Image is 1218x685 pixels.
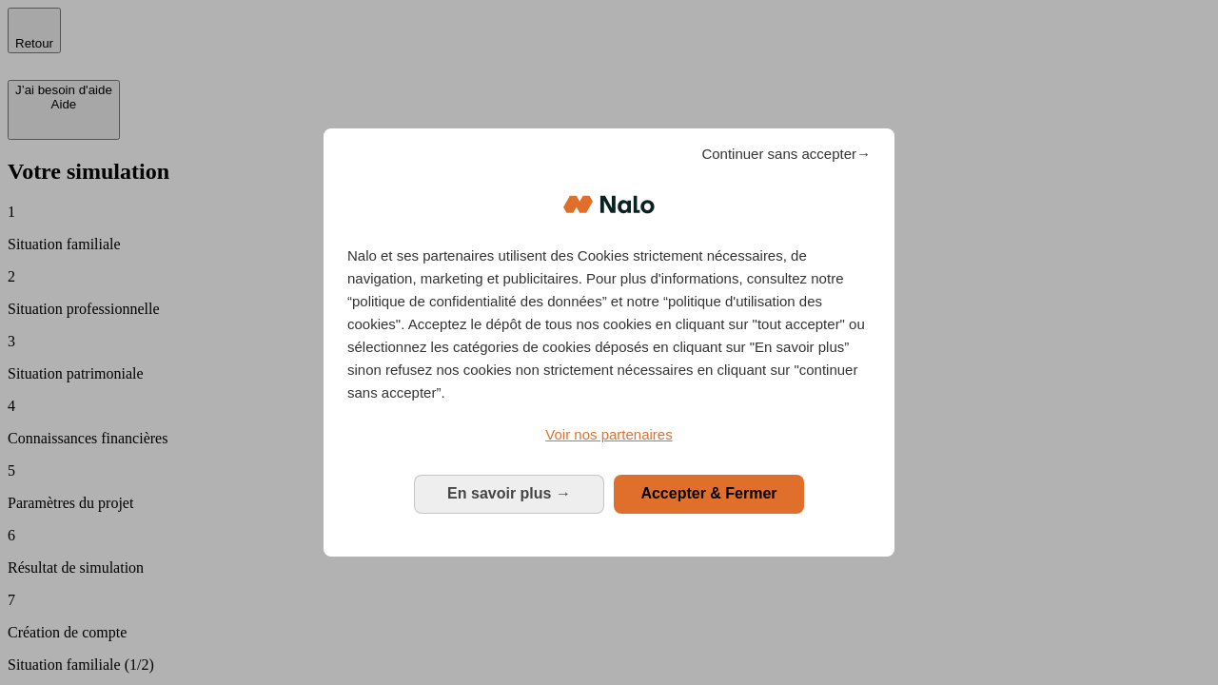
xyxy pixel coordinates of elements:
img: Logo [563,176,655,233]
a: Voir nos partenaires [347,423,871,446]
span: Voir nos partenaires [545,426,672,442]
div: Bienvenue chez Nalo Gestion du consentement [324,128,894,556]
p: Nalo et ses partenaires utilisent des Cookies strictement nécessaires, de navigation, marketing e... [347,245,871,404]
button: Accepter & Fermer: Accepter notre traitement des données et fermer [614,475,804,513]
span: Continuer sans accepter→ [701,143,871,166]
span: Accepter & Fermer [640,485,776,501]
span: En savoir plus → [447,485,571,501]
button: En savoir plus: Configurer vos consentements [414,475,604,513]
